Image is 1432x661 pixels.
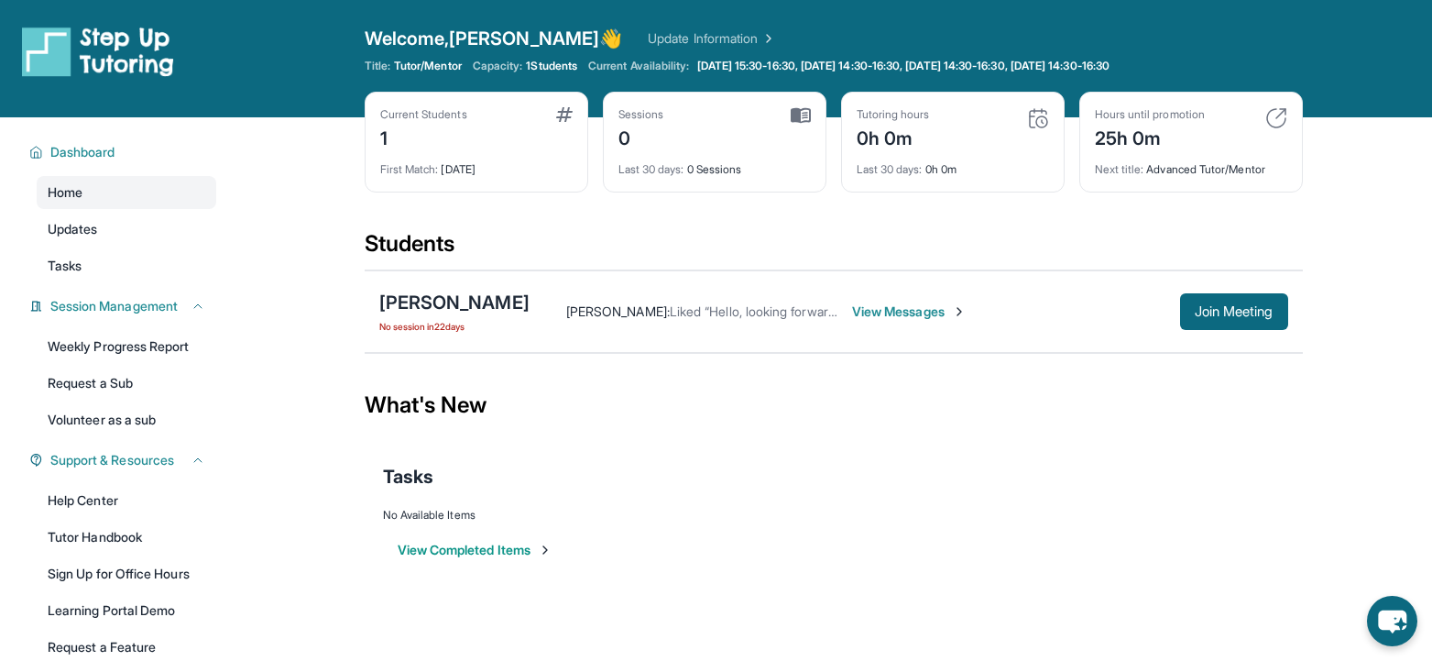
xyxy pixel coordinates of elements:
span: Current Availability: [588,59,689,73]
a: Learning Portal Demo [37,594,216,627]
button: chat-button [1367,596,1417,646]
div: 0h 0m [857,151,1049,177]
div: 0h 0m [857,122,930,151]
div: Sessions [618,107,664,122]
button: Session Management [43,297,205,315]
span: Support & Resources [50,451,174,469]
span: [DATE] 15:30-16:30, [DATE] 14:30-16:30, [DATE] 14:30-16:30, [DATE] 14:30-16:30 [697,59,1110,73]
div: Advanced Tutor/Mentor [1095,151,1287,177]
div: Tutoring hours [857,107,930,122]
div: No Available Items [383,508,1284,523]
span: Tasks [383,464,433,490]
button: Support & Resources [43,451,205,469]
span: View Messages [852,303,967,321]
span: Tutor/Mentor [394,59,462,73]
a: Updates [37,213,216,246]
div: What's New [365,365,1303,446]
span: Updates [48,220,98,238]
button: Join Meeting [1180,293,1288,330]
span: [PERSON_NAME] : [566,303,670,319]
a: Request a Sub [37,367,216,400]
img: Chevron Right [758,29,776,48]
div: [DATE] [380,151,573,177]
a: Help Center [37,484,216,517]
span: Dashboard [50,143,115,161]
button: Dashboard [43,143,205,161]
img: logo [22,26,174,77]
span: Join Meeting [1195,306,1273,317]
span: 1 Students [526,59,577,73]
img: card [1027,107,1049,129]
a: Tasks [37,249,216,282]
div: 1 [380,122,467,151]
img: card [556,107,573,122]
a: Update Information [648,29,776,48]
span: Last 30 days : [618,162,684,176]
span: Last 30 days : [857,162,923,176]
span: Welcome, [PERSON_NAME] 👋 [365,26,623,51]
div: 25h 0m [1095,122,1205,151]
div: 0 Sessions [618,151,811,177]
div: [PERSON_NAME] [379,290,530,315]
div: Hours until promotion [1095,107,1205,122]
a: Weekly Progress Report [37,330,216,363]
button: View Completed Items [398,541,552,559]
a: [DATE] 15:30-16:30, [DATE] 14:30-16:30, [DATE] 14:30-16:30, [DATE] 14:30-16:30 [694,59,1113,73]
a: Volunteer as a sub [37,403,216,436]
span: Home [48,183,82,202]
div: Students [365,229,1303,270]
a: Sign Up for Office Hours [37,557,216,590]
span: No session in 22 days [379,319,530,334]
img: card [1265,107,1287,129]
span: Title: [365,59,390,73]
span: Capacity: [473,59,523,73]
span: First Match : [380,162,439,176]
div: Current Students [380,107,467,122]
img: Chevron-Right [952,304,967,319]
img: card [791,107,811,124]
div: 0 [618,122,664,151]
span: Session Management [50,297,178,315]
a: Tutor Handbook [37,521,216,554]
span: Next title : [1095,162,1144,176]
span: Liked “Hello, looking forward to it. Thank you!” [670,303,935,319]
span: Tasks [48,257,82,275]
a: Home [37,176,216,209]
